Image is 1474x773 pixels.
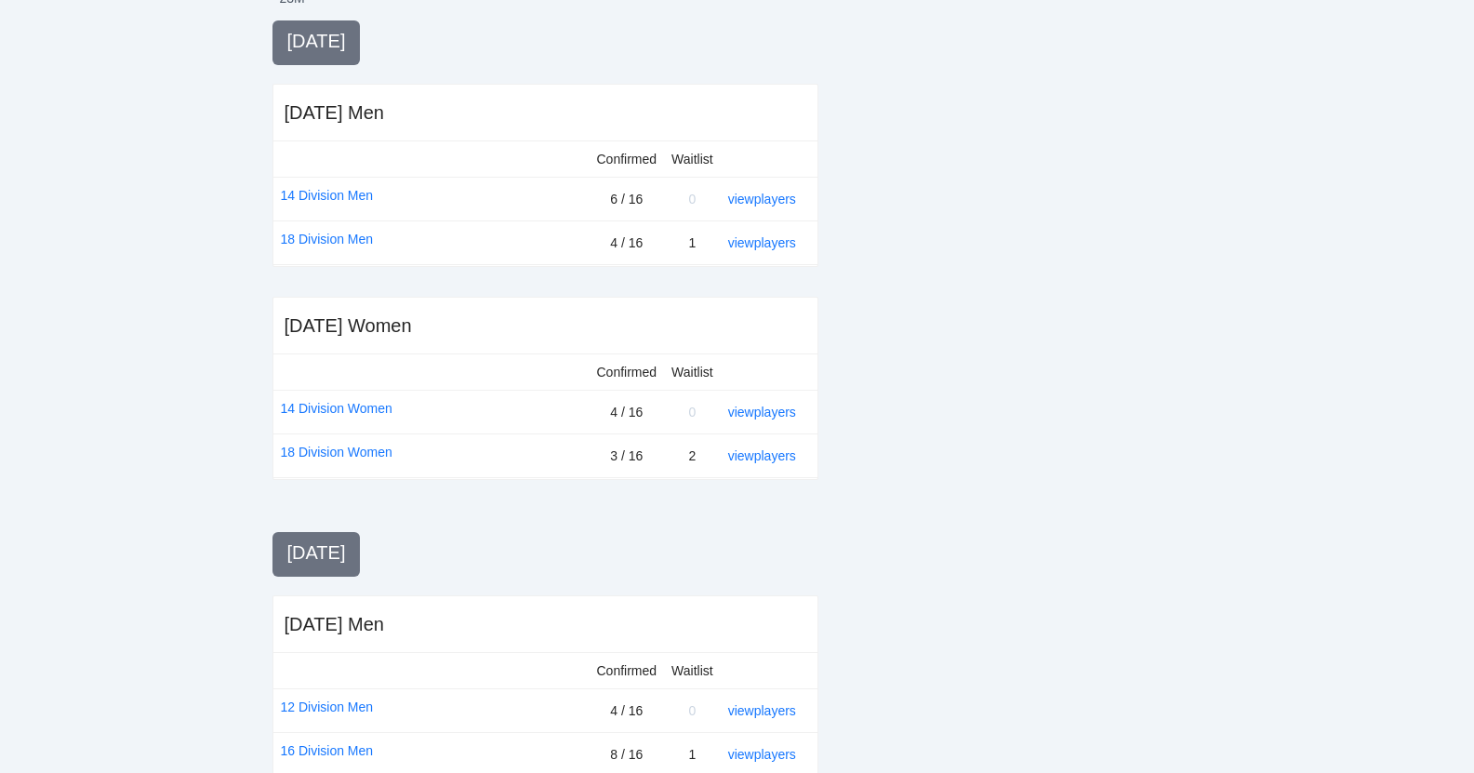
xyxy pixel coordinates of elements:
div: Confirmed [597,149,657,169]
td: 1 [664,221,721,265]
a: 16 Division Men [281,740,374,761]
a: view players [728,747,796,762]
td: 6 / 16 [590,178,665,221]
td: 4 / 16 [590,689,665,733]
td: 4 / 16 [590,221,665,265]
td: 2 [664,434,721,478]
span: 0 [688,703,696,718]
a: 14 Division Women [281,398,392,419]
span: 0 [688,192,696,207]
div: [DATE] Men [285,611,384,637]
a: view players [728,405,796,420]
div: [DATE] Women [285,313,412,339]
a: view players [728,703,796,718]
td: 4 / 16 [590,391,665,434]
div: Waitlist [671,149,713,169]
a: view players [728,235,796,250]
div: Waitlist [671,362,713,382]
div: Waitlist [671,660,713,681]
a: 14 Division Men [281,185,374,206]
div: Confirmed [597,660,657,681]
td: 3 / 16 [590,434,665,478]
span: 0 [688,405,696,420]
span: [DATE] [287,31,346,51]
a: view players [728,192,796,207]
div: Confirmed [597,362,657,382]
a: view players [728,448,796,463]
a: 18 Division Men [281,229,374,249]
a: 12 Division Men [281,697,374,717]
div: [DATE] Men [285,100,384,126]
a: 18 Division Women [281,442,392,462]
span: [DATE] [287,542,346,563]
